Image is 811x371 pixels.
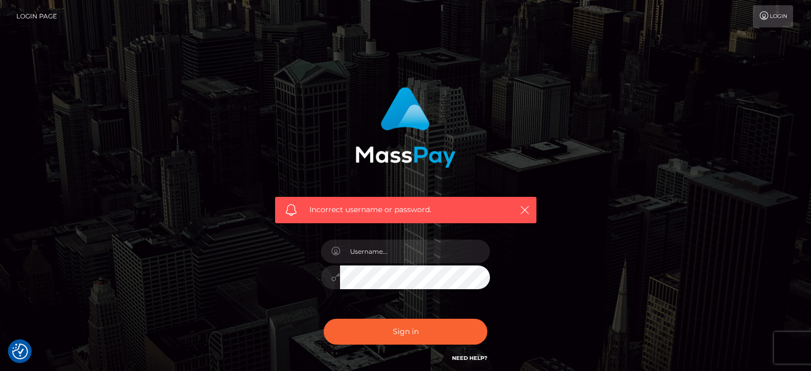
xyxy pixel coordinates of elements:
button: Sign in [324,319,487,345]
span: Incorrect username or password. [309,204,502,215]
a: Login Page [16,5,57,27]
a: Need Help? [452,355,487,362]
button: Consent Preferences [12,344,28,359]
input: Username... [340,240,490,263]
img: MassPay Login [355,87,456,168]
a: Login [753,5,793,27]
img: Revisit consent button [12,344,28,359]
